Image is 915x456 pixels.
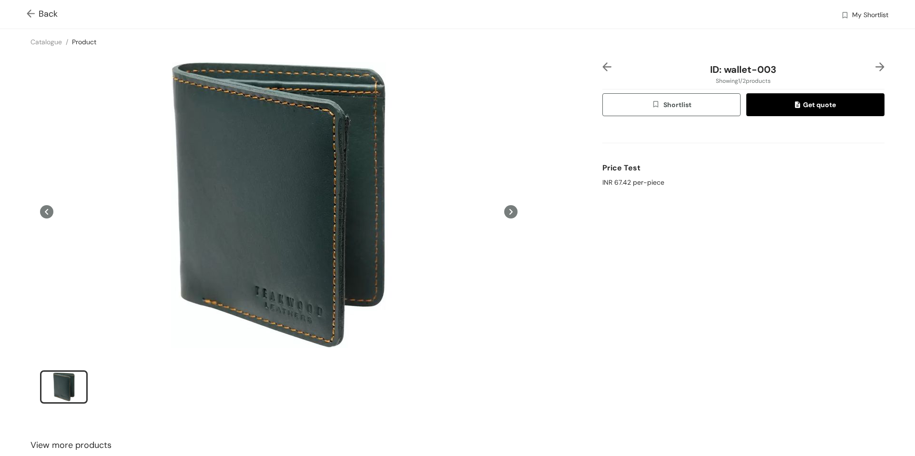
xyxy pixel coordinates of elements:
[27,10,39,20] img: Go back
[852,10,888,21] span: My Shortlist
[651,99,691,110] span: Shortlist
[602,178,884,188] div: INR 67.42 per-piece
[27,8,58,20] span: Back
[841,11,849,21] img: wishlist
[795,99,836,110] span: Get quote
[651,100,663,110] img: wishlist
[602,62,611,71] img: left
[40,370,88,404] li: slide item 1
[72,38,96,46] a: Product
[746,93,884,116] button: quoteGet quote
[30,38,62,46] a: Catalogue
[30,439,112,452] span: View more products
[710,63,776,76] span: ID: wallet-003
[602,159,884,178] div: Price Test
[875,62,884,71] img: right
[602,93,741,116] button: wishlistShortlist
[716,77,771,85] span: Showing 1 / 2 products
[66,38,68,46] span: /
[795,101,803,110] img: quote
